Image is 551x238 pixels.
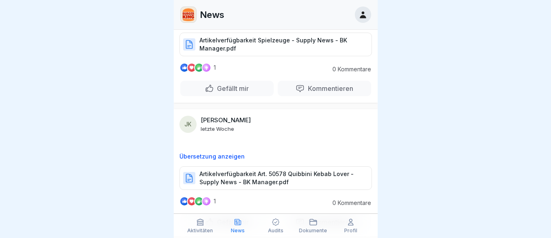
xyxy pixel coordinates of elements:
[326,200,371,206] p: 0 Kommentare
[231,228,245,234] p: News
[179,116,197,133] div: JK
[214,198,216,205] p: 1
[179,153,372,160] p: Übersetzung anzeigen
[268,228,283,234] p: Audits
[199,170,363,186] p: Artikelverfügbarkeit Art. 50578 Quibbini Kebab Lover - Supply News - BK Manager.pdf
[187,228,213,234] p: Aktivitäten
[201,117,251,124] p: [PERSON_NAME]
[326,66,371,73] p: 0 Kommentare
[305,84,353,93] p: Kommentieren
[214,84,249,93] p: Gefällt mir
[299,228,327,234] p: Dokumente
[214,64,216,71] p: 1
[181,7,196,22] img: w2f18lwxr3adf3talrpwf6id.png
[200,9,224,20] p: News
[179,44,372,52] a: Artikelverfügbarkeit Spielzeuge - Supply News - BK Manager.pdf
[201,126,234,132] p: letzte Woche
[179,178,372,186] a: Artikelverfügbarkeit Art. 50578 Quibbini Kebab Lover - Supply News - BK Manager.pdf
[344,228,357,234] p: Profil
[199,36,363,53] p: Artikelverfügbarkeit Spielzeuge - Supply News - BK Manager.pdf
